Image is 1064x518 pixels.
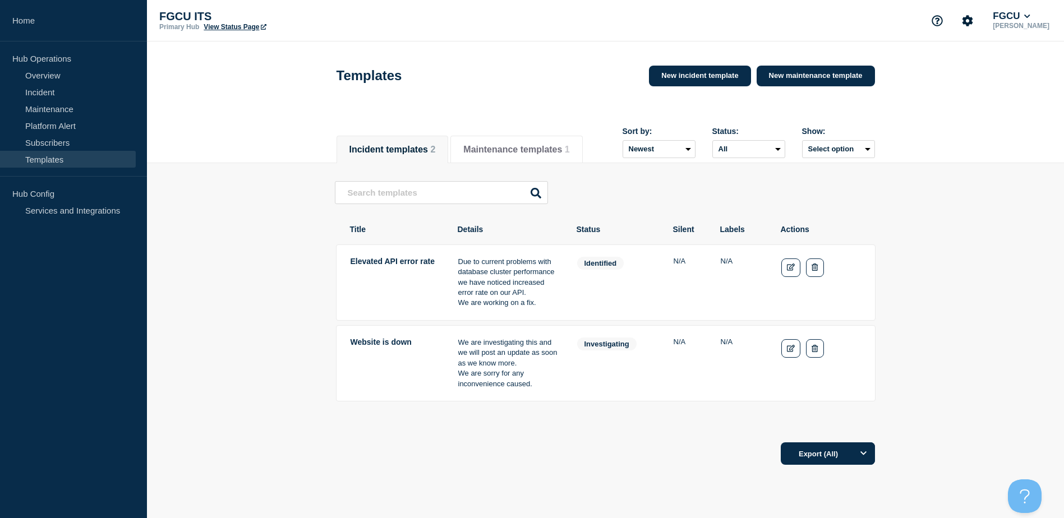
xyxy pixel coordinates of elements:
button: Delete [806,339,823,358]
td: Title: Website is down [350,337,440,390]
p: We are investigating this and we will post an update as soon as we know more. [458,337,558,368]
select: Status [712,140,785,158]
td: Details: Due to current problems with database cluster performance we have noticed increased erro... [458,256,559,309]
span: identified [577,257,624,270]
td: Silent: N/A [673,256,702,309]
th: Status [576,224,655,234]
td: Labels: global.none [720,256,763,309]
button: Export (All) [781,442,875,465]
iframe: Help Scout Beacon - Open [1008,479,1042,513]
td: Status: investigating [577,337,655,390]
div: Status: [712,127,785,136]
button: Maintenance templates 1 [463,145,569,155]
th: Details [457,224,558,234]
p: Due to current problems with database cluster performance we have noticed increased error rate on... [458,257,558,298]
button: Support [925,9,949,33]
p: FGCU ITS [159,10,384,23]
button: Select option [802,140,875,158]
a: Edit [781,258,801,277]
td: Silent: N/A [673,337,702,390]
p: We are working on a fix. [458,298,558,308]
div: Show: [802,127,875,136]
button: Delete [806,258,823,277]
a: New maintenance template [757,66,875,86]
a: New incident template [649,66,750,86]
span: investigating [577,337,637,350]
span: 1 [565,145,570,154]
button: Options [853,442,875,465]
a: View Status Page [204,23,266,31]
td: Details: We are investigating this and we will post an update as soon as we know more.<br/> We ar... [458,337,559,390]
th: Title [349,224,439,234]
input: Search templates [335,181,548,204]
button: Account settings [956,9,979,33]
button: Incident templates 2 [349,145,436,155]
th: Silent [673,224,702,234]
td: Labels: global.none [720,337,763,390]
td: Actions: Edit Delete [781,337,862,390]
button: FGCU [991,11,1033,22]
div: Sort by: [623,127,695,136]
p: Primary Hub [159,23,199,31]
h1: Templates [337,68,402,84]
span: 2 [430,145,435,154]
td: Status: identified [577,256,655,309]
p: [PERSON_NAME] [991,22,1052,30]
td: Title: Elevated API error rate [350,256,440,309]
select: Sort by [623,140,695,158]
th: Labels [720,224,762,234]
a: Edit [781,339,801,358]
p: We are sorry for any inconvenience caused. [458,368,558,389]
th: Actions [780,224,861,234]
td: Actions: Edit Delete [781,256,862,309]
